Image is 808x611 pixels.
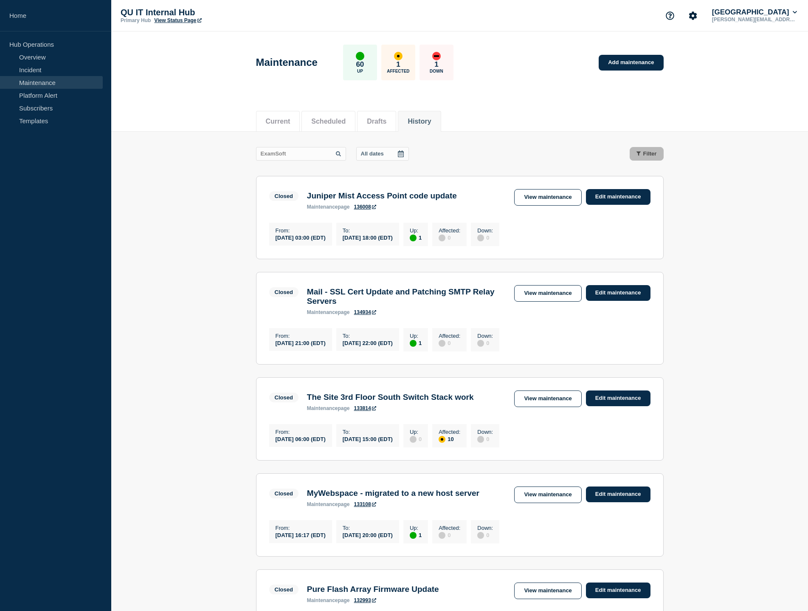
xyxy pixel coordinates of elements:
div: 0 [439,531,460,539]
div: disabled [439,235,445,241]
span: maintenance [307,501,338,507]
span: maintenance [307,405,338,411]
p: Up : [410,227,422,234]
button: Filter [630,147,664,161]
div: disabled [477,532,484,539]
p: Down : [477,525,493,531]
p: Down : [477,227,493,234]
div: Closed [275,490,293,497]
div: 10 [439,435,460,443]
p: From : [276,429,326,435]
span: maintenance [307,597,338,603]
div: 1 [410,339,422,347]
p: 1 [396,60,400,69]
a: Edit maintenance [586,487,650,502]
div: up [410,340,417,347]
p: Affected [387,69,409,74]
p: Affected : [439,333,460,339]
div: 0 [439,339,460,347]
div: disabled [410,436,417,443]
div: 1 [410,531,422,539]
div: Closed [275,586,293,593]
div: disabled [477,235,484,241]
p: Down : [477,333,493,339]
a: Edit maintenance [586,189,650,205]
a: 133108 [354,501,376,507]
a: View maintenance [514,487,581,503]
a: 132993 [354,597,376,603]
p: 1 [434,60,438,69]
p: Primary Hub [121,17,151,23]
div: 0 [477,339,493,347]
div: disabled [439,532,445,539]
div: [DATE] 22:00 (EDT) [343,339,393,346]
a: View maintenance [514,189,581,206]
a: 136008 [354,204,376,210]
div: 0 [439,234,460,241]
p: Up [357,69,363,74]
div: disabled [477,436,484,443]
div: 1 [410,234,422,241]
p: page [307,204,350,210]
p: page [307,405,350,411]
p: Down : [477,429,493,435]
a: View maintenance [514,285,581,302]
h3: The Site 3rd Floor South Switch Stack work [307,393,474,402]
div: 0 [477,435,493,443]
a: Add maintenance [599,55,663,71]
div: [DATE] 06:00 (EDT) [276,435,326,442]
p: Up : [410,525,422,531]
a: View maintenance [514,390,581,407]
div: [DATE] 16:17 (EDT) [276,531,326,538]
p: 60 [356,60,364,69]
a: 134934 [354,309,376,315]
span: maintenance [307,309,338,315]
p: To : [343,333,393,339]
div: Closed [275,394,293,401]
a: View maintenance [514,583,581,599]
p: Affected : [439,525,460,531]
a: Edit maintenance [586,285,650,301]
button: History [408,118,431,125]
p: Affected : [439,227,460,234]
p: All dates [361,150,384,157]
div: up [356,52,364,60]
div: disabled [439,340,445,347]
span: Filter [643,150,657,157]
div: 0 [477,531,493,539]
p: To : [343,429,393,435]
a: Edit maintenance [586,583,650,598]
button: Support [661,7,679,25]
p: page [307,501,350,507]
p: page [307,309,350,315]
div: [DATE] 03:00 (EDT) [276,234,326,241]
a: 133814 [354,405,376,411]
div: Closed [275,289,293,295]
button: Scheduled [311,118,346,125]
p: From : [276,227,326,234]
div: affected [439,436,445,443]
p: From : [276,333,326,339]
p: page [307,597,350,603]
p: To : [343,227,393,234]
div: Closed [275,193,293,199]
div: [DATE] 18:00 (EDT) [343,234,393,241]
div: affected [394,52,403,60]
div: [DATE] 15:00 (EDT) [343,435,393,442]
p: QU IT Internal Hub [121,8,290,17]
p: To : [343,525,393,531]
h1: Maintenance [256,57,318,68]
input: Search maintenances [256,147,346,161]
button: Drafts [367,118,386,125]
p: Affected : [439,429,460,435]
p: Down [430,69,443,74]
p: Up : [410,333,422,339]
div: disabled [477,340,484,347]
div: 0 [477,234,493,241]
button: Current [266,118,290,125]
div: [DATE] 21:00 (EDT) [276,339,326,346]
h3: Mail - SSL Cert Update and Patching SMTP Relay Servers [307,287,506,306]
div: up [410,532,417,539]
div: [DATE] 20:00 (EDT) [343,531,393,538]
h3: Pure Flash Array Firmware Update [307,585,439,594]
